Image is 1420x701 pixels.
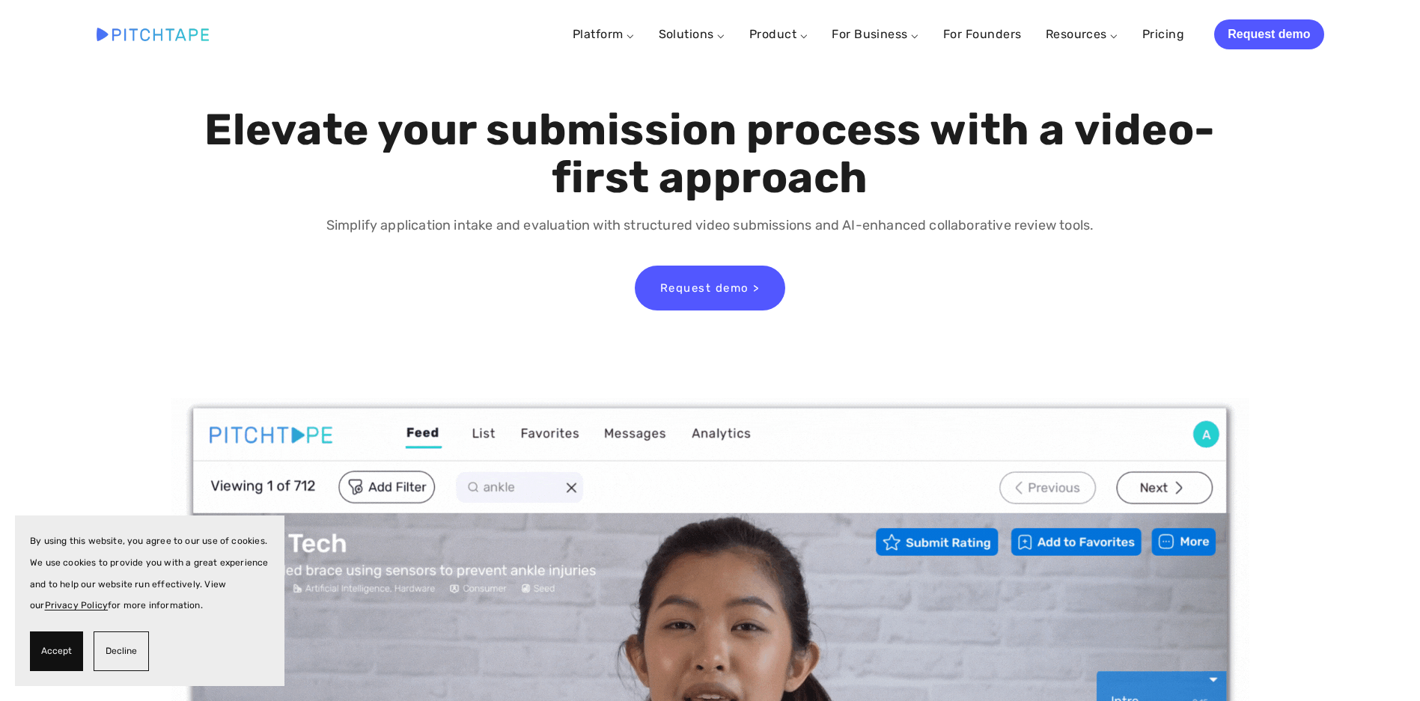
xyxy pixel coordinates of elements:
h1: Elevate your submission process with a video-first approach [201,106,1219,202]
a: Product ⌵ [749,27,808,41]
p: Simplify application intake and evaluation with structured video submissions and AI-enhanced coll... [201,215,1219,236]
a: Privacy Policy [45,600,109,610]
a: For Business ⌵ [832,27,919,41]
a: For Founders [943,21,1022,48]
img: Pitchtape | Video Submission Management Software [97,28,209,40]
a: Resources ⌵ [1046,27,1118,41]
section: Cookie banner [15,515,284,686]
a: Pricing [1142,21,1184,48]
p: By using this website, you agree to our use of cookies. We use cookies to provide you with a grea... [30,530,269,616]
button: Accept [30,631,83,671]
a: Solutions ⌵ [659,27,725,41]
span: Decline [106,640,137,662]
a: Request demo [1214,19,1323,49]
span: Accept [41,640,72,662]
a: Request demo > [635,266,785,310]
a: Platform ⌵ [573,27,635,41]
button: Decline [94,631,149,671]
